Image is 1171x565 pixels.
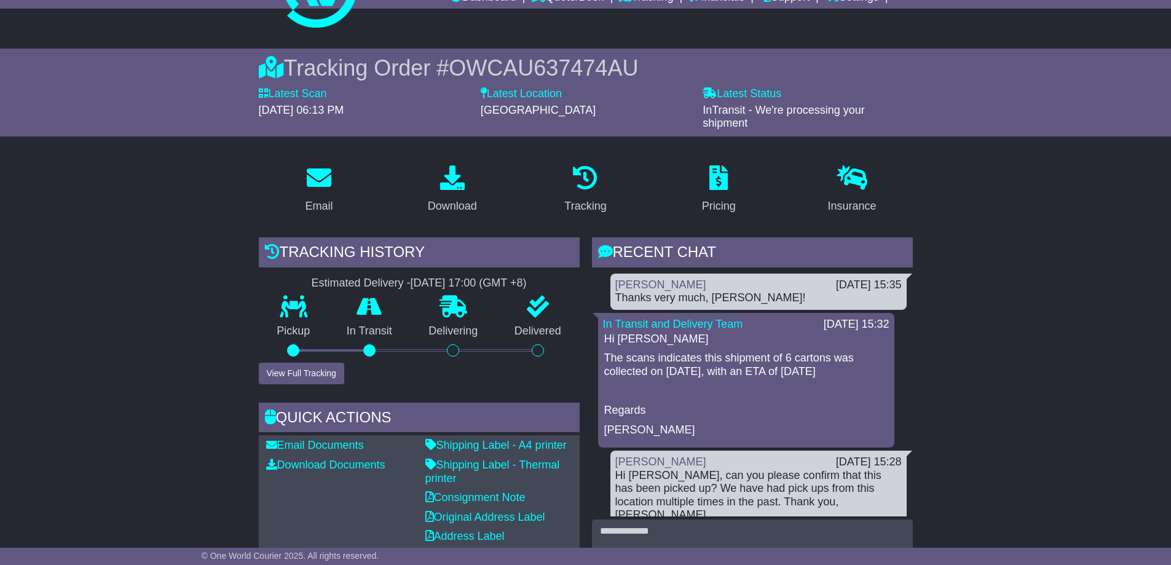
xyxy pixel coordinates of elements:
[604,333,888,346] p: Hi [PERSON_NAME]
[604,352,888,378] p: The scans indicates this shipment of 6 cartons was collected on [DATE], with an ETA of [DATE]
[425,439,567,451] a: Shipping Label - A4 printer
[411,277,527,290] div: [DATE] 17:00 (GMT +8)
[615,456,706,468] a: [PERSON_NAME]
[266,439,364,451] a: Email Documents
[428,198,477,215] div: Download
[694,161,744,219] a: Pricing
[836,456,902,469] div: [DATE] 15:28
[496,325,580,338] p: Delivered
[425,459,560,484] a: Shipping Label - Thermal printer
[449,55,638,81] span: OWCAU637474AU
[202,551,379,561] span: © One World Courier 2025. All rights reserved.
[604,404,888,417] p: Regards
[259,55,913,81] div: Tracking Order #
[604,424,888,437] p: [PERSON_NAME]
[564,198,606,215] div: Tracking
[615,291,902,305] div: Thanks very much, [PERSON_NAME]!
[615,279,706,291] a: [PERSON_NAME]
[425,491,526,504] a: Consignment Note
[702,198,736,215] div: Pricing
[703,87,781,101] label: Latest Status
[481,104,596,116] span: [GEOGRAPHIC_DATA]
[820,161,885,219] a: Insurance
[328,325,411,338] p: In Transit
[603,318,743,330] a: In Transit and Delivery Team
[824,318,889,331] div: [DATE] 15:32
[259,237,580,271] div: Tracking history
[266,459,385,471] a: Download Documents
[411,325,497,338] p: Delivering
[836,279,902,292] div: [DATE] 15:35
[259,403,580,436] div: Quick Actions
[592,237,913,271] div: RECENT CHAT
[259,87,327,101] label: Latest Scan
[259,104,344,116] span: [DATE] 06:13 PM
[259,325,329,338] p: Pickup
[615,469,902,522] div: Hi [PERSON_NAME], can you please confirm that this has been picked up? We have had pick ups from ...
[828,198,877,215] div: Insurance
[297,161,341,219] a: Email
[425,530,505,542] a: Address Label
[425,511,545,523] a: Original Address Label
[420,161,485,219] a: Download
[305,198,333,215] div: Email
[703,104,865,130] span: InTransit - We're processing your shipment
[259,363,344,384] button: View Full Tracking
[556,161,614,219] a: Tracking
[259,277,580,290] div: Estimated Delivery -
[481,87,562,101] label: Latest Location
